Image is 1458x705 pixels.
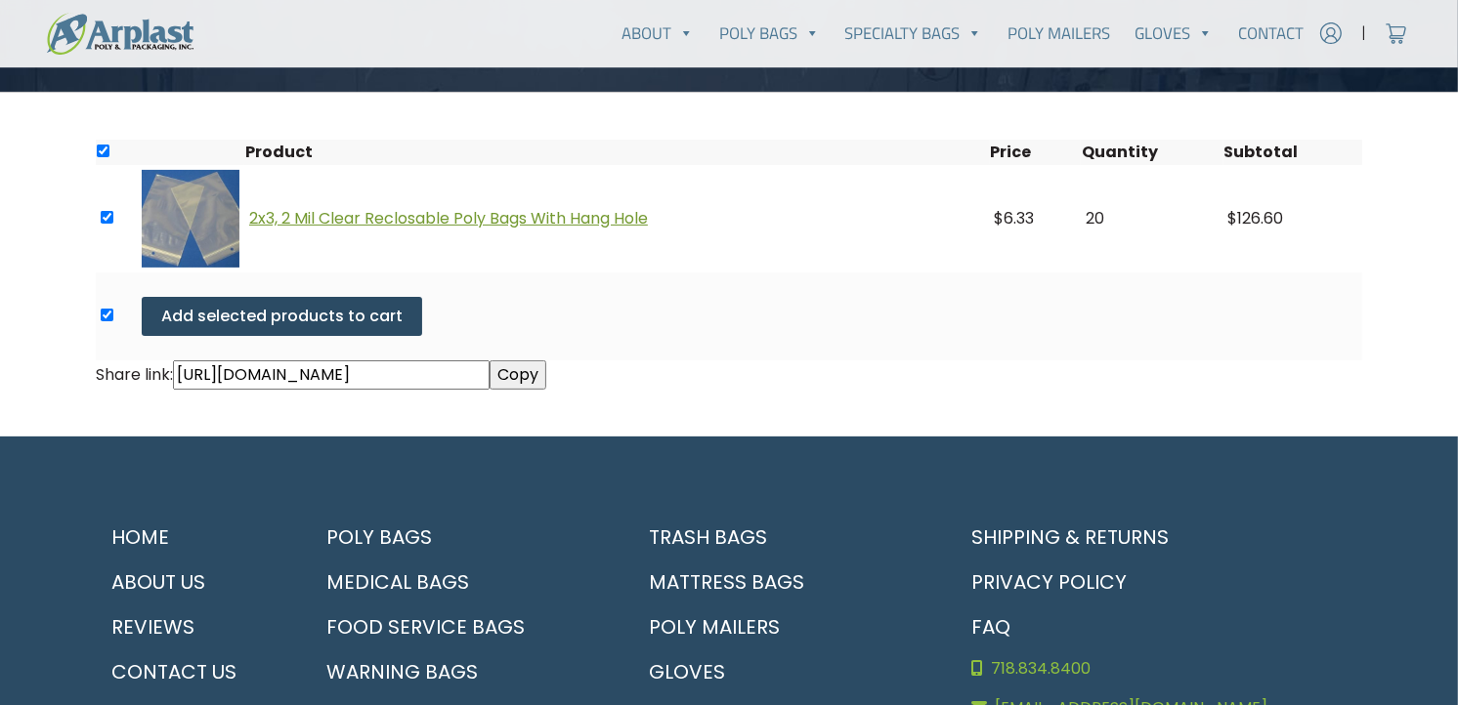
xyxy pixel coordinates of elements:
input: Copy [490,360,546,390]
bdi: 126.60 [1228,207,1284,229]
a: Poly Mailers [633,604,932,649]
th: Product [244,140,990,165]
a: Food Service Bags [311,604,610,649]
a: Shipping & Returns [956,515,1362,560]
a: Mattress Bags [633,560,932,604]
a: Medical Bags [311,560,610,604]
img: 2x3, 2 Mil Clear Reclosable Poly Bags With Hang Hole [142,170,239,268]
td: 20 [1081,165,1223,272]
th: Subtotal [1223,140,1362,165]
a: FAQ [956,604,1362,649]
a: Reviews [96,604,287,649]
a: 2x3, 2 Mil Clear Reclosable Poly Bags With Hang Hole [249,207,648,229]
a: About [609,14,707,53]
th: Price [990,140,1081,165]
a: Gloves [633,649,932,694]
span: | [1361,21,1366,45]
span: $ [995,207,1005,229]
a: Home [96,515,287,560]
th: Quantity [1081,140,1223,165]
bdi: 6.33 [995,207,1035,229]
span: $ [1228,207,1238,229]
a: Warning Bags [311,649,610,694]
a: Contact [1225,14,1316,53]
a: Poly Mailers [995,14,1123,53]
button: Add selected products to cart [142,297,422,336]
span: Share link: [96,363,173,386]
a: About Us [96,560,287,604]
a: Privacy Policy [956,560,1362,604]
a: Gloves [1123,14,1226,53]
a: Contact Us [96,649,287,694]
img: logo [47,13,193,55]
a: Trash Bags [633,515,932,560]
a: Poly Bags [311,515,610,560]
a: Poly Bags [707,14,833,53]
a: Specialty Bags [833,14,996,53]
a: 718.834.8400 [956,649,1362,688]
